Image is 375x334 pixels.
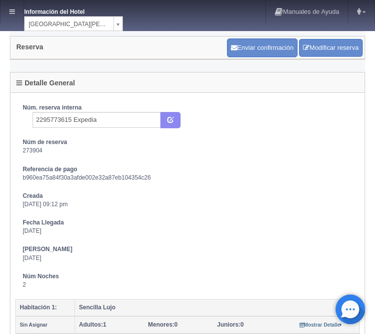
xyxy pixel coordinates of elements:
dt: Creada [23,192,352,200]
dd: [DATE] [23,254,352,262]
a: Modificar reserva [299,39,363,57]
dt: Referencia de pago [23,165,352,174]
span: 0 [217,321,244,328]
dt: Núm. reserva interna [23,104,352,112]
strong: Adultos: [79,321,103,328]
a: Mostrar Detalle [300,321,342,328]
dd: 2 [23,281,352,289]
dt: Información del Hotel [24,5,103,16]
a: [GEOGRAPHIC_DATA][PERSON_NAME] [24,16,123,31]
dd: b960ea75a84f30a3afde002e32a87eb104354c26 [23,174,352,182]
small: Mostrar Detalle [300,322,342,328]
strong: Juniors: [217,321,240,328]
h4: Reserva [16,43,43,51]
small: Sin Asignar [20,322,47,328]
span: [GEOGRAPHIC_DATA][PERSON_NAME] [29,17,110,32]
dt: Núm Noches [23,272,352,281]
dd: [DATE] [23,227,352,235]
h4: Detalle General [16,79,75,87]
b: Habitación 1: [20,304,57,311]
dd: 273904 [23,147,352,155]
strong: Menores: [148,321,174,328]
th: Sencilla Lujo [75,299,360,317]
dt: [PERSON_NAME] [23,245,352,254]
dt: Núm de reserva [23,138,352,147]
dt: Fecha Llegada [23,219,352,227]
dd: [DATE] 09:12 pm [23,200,352,209]
span: 1 [79,321,106,328]
button: Enviar confirmación [227,38,298,57]
span: 0 [148,321,178,328]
